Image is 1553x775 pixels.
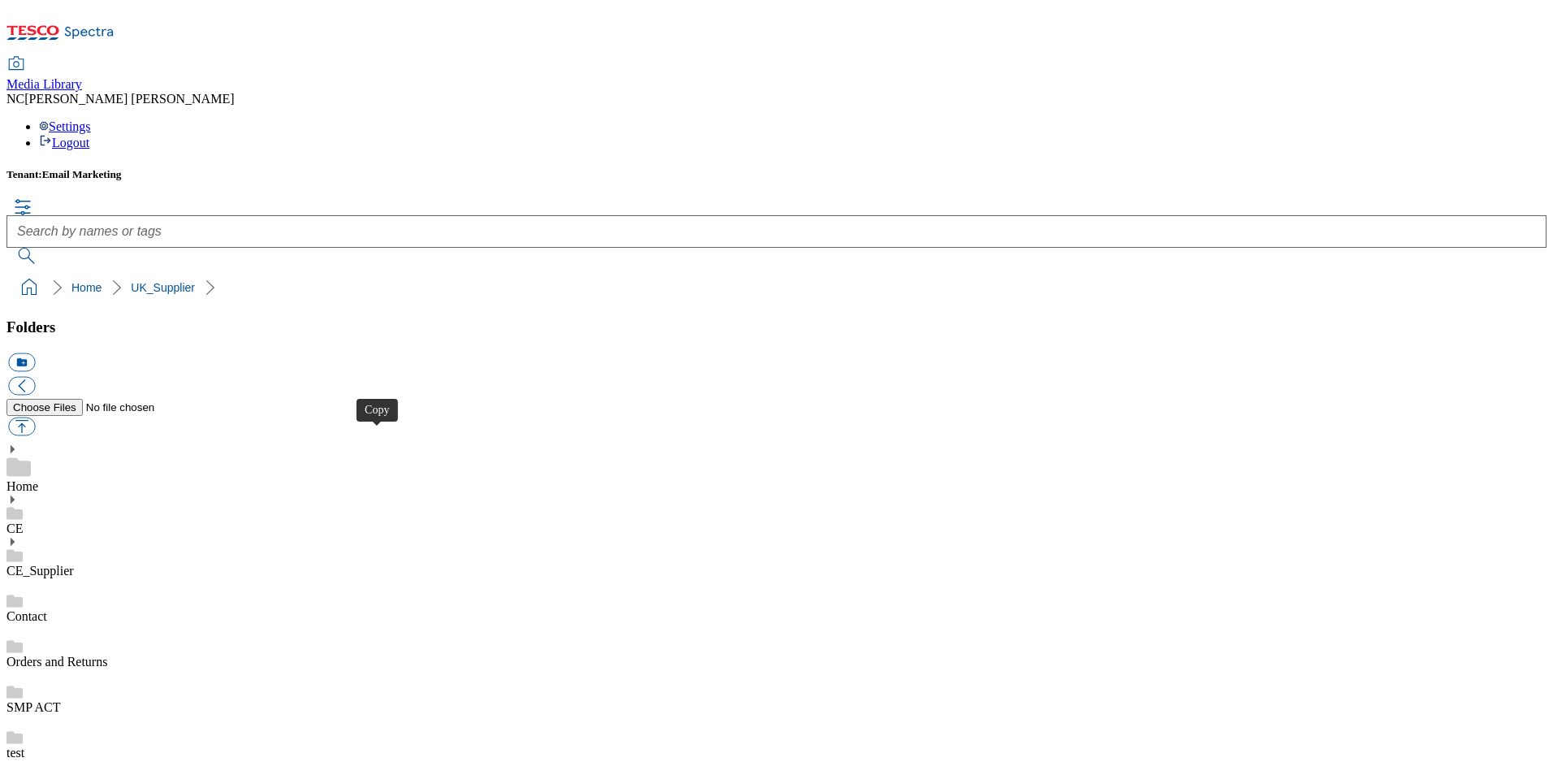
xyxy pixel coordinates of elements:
a: Settings [39,119,91,133]
span: [PERSON_NAME] [PERSON_NAME] [24,92,234,106]
nav: breadcrumb [6,272,1547,303]
h5: Tenant: [6,168,1547,181]
a: Home [6,479,38,493]
span: Email Marketing [42,168,122,180]
a: SMP ACT [6,700,61,714]
h3: Folders [6,318,1547,336]
a: test [6,746,24,760]
a: Contact [6,609,47,623]
a: UK_Supplier [131,281,195,294]
a: Orders and Returns [6,655,107,669]
a: CE [6,522,23,535]
span: NC [6,92,24,106]
a: Media Library [6,58,82,92]
a: CE_Supplier [6,564,74,578]
a: Logout [39,136,89,149]
input: Search by names or tags [6,215,1547,248]
a: Home [71,281,102,294]
span: Media Library [6,77,82,91]
a: home [16,275,42,301]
